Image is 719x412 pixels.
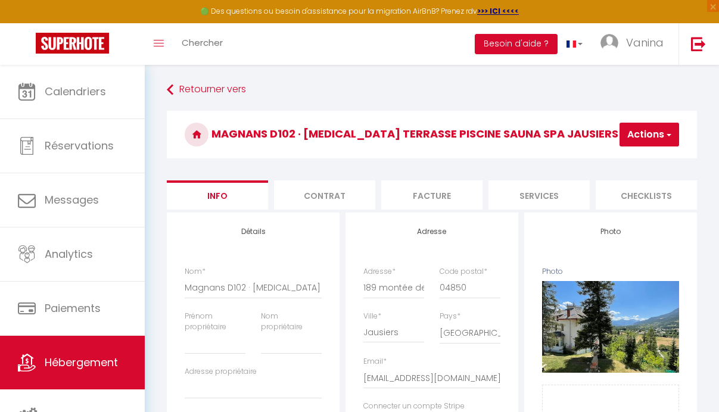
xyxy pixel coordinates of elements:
[185,227,322,236] h4: Détails
[261,311,322,333] label: Nom propriétaire
[167,111,697,158] h3: Magnans D102 · [MEDICAL_DATA] Terrasse Piscine Sauna Spa Jausiers Magnans
[185,311,245,333] label: Prénom propriétaire
[600,34,618,52] img: ...
[185,366,257,377] label: Adresse propriétaire
[620,123,679,146] button: Actions
[182,36,223,49] span: Chercher
[542,266,563,277] label: Photo
[381,180,483,210] li: Facture
[691,36,706,51] img: logout
[173,23,232,65] a: Chercher
[440,311,460,322] label: Pays
[363,311,381,322] label: Ville
[542,227,679,236] h4: Photo
[45,192,99,207] span: Messages
[592,23,678,65] a: ... Vanina
[45,246,93,261] span: Analytics
[45,355,118,370] span: Hébergement
[167,79,697,101] a: Retourner vers
[45,138,114,153] span: Réservations
[475,34,558,54] button: Besoin d'aide ?
[440,266,487,277] label: Code postal
[45,84,106,99] span: Calendriers
[363,227,500,236] h4: Adresse
[626,35,664,50] span: Vanina
[45,301,101,316] span: Paiements
[596,180,697,210] li: Checklists
[185,266,206,277] label: Nom
[477,6,519,16] a: >>> ICI <<<<
[363,266,396,277] label: Adresse
[274,180,375,210] li: Contrat
[36,33,109,54] img: Super Booking
[488,180,590,210] li: Services
[363,401,465,412] label: Connecter un compte Stripe
[167,180,268,210] li: Info
[363,356,387,367] label: Email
